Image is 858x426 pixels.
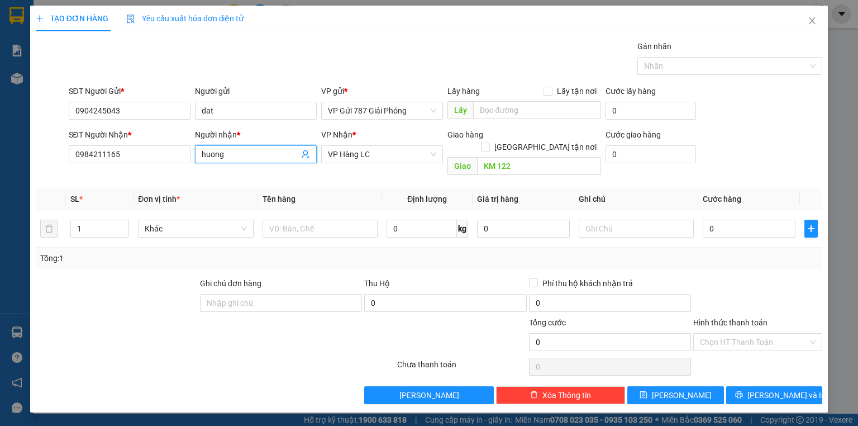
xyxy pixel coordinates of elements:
input: Ghi chú đơn hàng [200,294,362,312]
span: Lấy tận nơi [552,85,601,97]
span: VP Gửi 787 Giải Phóng [328,102,436,119]
button: [PERSON_NAME] [364,386,493,404]
button: plus [804,220,818,238]
label: Hình thức thanh toán [693,318,768,327]
span: VP Hàng LC [328,146,436,163]
button: printer[PERSON_NAME] và In [726,386,823,404]
span: plus [36,15,44,22]
span: Tổng cước [529,318,566,327]
th: Ghi chú [574,188,698,210]
div: SĐT Người Nhận [69,129,190,141]
label: Cước lấy hàng [606,87,656,96]
button: save[PERSON_NAME] [627,386,724,404]
span: Giá trị hàng [477,195,518,203]
button: Close [797,6,828,37]
div: Tổng: 1 [40,252,332,264]
span: Tên hàng [263,195,295,203]
span: Khác [145,220,246,237]
span: [GEOGRAPHIC_DATA] tận nơi [490,141,601,153]
label: Gán nhãn [637,42,671,51]
input: VD: Bàn, Ghế [263,220,378,238]
span: Lấy hàng [447,87,480,96]
span: [PERSON_NAME] và In [747,389,826,401]
label: Ghi chú đơn hàng [200,279,261,288]
button: delete [40,220,58,238]
span: Phí thu hộ khách nhận trả [538,277,637,290]
span: Thu Hộ [364,279,390,288]
div: Người gửi [195,85,317,97]
span: Cước hàng [703,195,741,203]
input: Cước lấy hàng [606,102,696,120]
span: Đơn vị tính [138,195,180,203]
span: TẠO ĐƠN HÀNG [36,14,108,23]
span: delete [530,391,538,400]
span: Yêu cầu xuất hóa đơn điện tử [126,14,244,23]
input: Dọc đường [477,157,601,175]
input: Cước giao hàng [606,145,696,163]
button: deleteXóa Thông tin [496,386,625,404]
span: plus [805,224,817,233]
div: VP gửi [321,85,443,97]
span: [PERSON_NAME] [399,389,459,401]
span: user-add [301,150,310,159]
img: icon [126,15,135,23]
input: Dọc đường [473,101,601,119]
span: VP Nhận [321,130,352,139]
span: kg [457,220,468,238]
span: save [640,391,647,400]
span: [PERSON_NAME] [652,389,712,401]
span: Lấy [447,101,473,119]
div: Người nhận [195,129,317,141]
span: close [808,16,817,25]
span: Xóa Thông tin [542,389,591,401]
span: printer [735,391,743,400]
input: Ghi Chú [579,220,694,238]
div: SĐT Người Gửi [69,85,190,97]
span: Giao [447,157,477,175]
span: Định lượng [407,195,447,203]
span: Giao hàng [447,130,483,139]
label: Cước giao hàng [606,130,661,139]
span: SL [70,195,79,203]
input: 0 [477,220,570,238]
div: Chưa thanh toán [396,358,527,378]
